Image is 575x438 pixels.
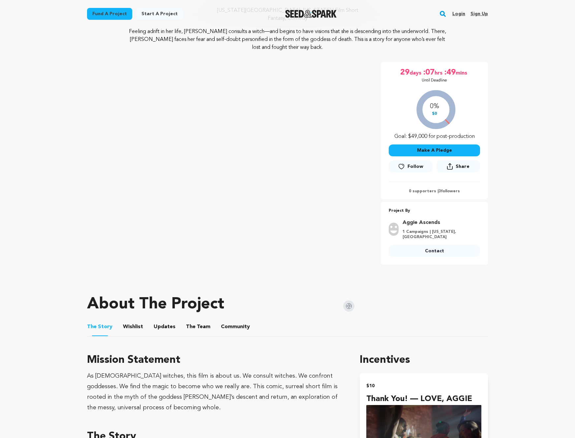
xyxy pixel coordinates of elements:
[444,67,456,78] span: :49
[186,323,196,331] span: The
[422,78,447,83] p: Until Deadline
[423,67,435,78] span: :07
[408,163,423,170] span: Follow
[87,8,132,20] a: Fund a project
[439,189,441,193] span: 3
[366,393,481,405] h4: Thank You! — LOVE, AGGIE
[470,9,488,19] a: Sign up
[87,323,112,331] span: Story
[87,352,344,368] h3: Mission Statement
[343,300,354,312] img: Seed&Spark Instagram Icon
[403,229,476,240] p: 1 Campaigns | [US_STATE], [GEOGRAPHIC_DATA]
[127,28,448,51] p: Feeling adrift in her life, [PERSON_NAME] consults a witch—and begins to have visions that she is...
[366,381,481,391] h2: $10
[360,352,488,368] h1: Incentives
[389,245,480,257] a: Contact
[285,10,337,18] img: Seed&Spark Logo Dark Mode
[456,163,469,170] span: Share
[437,160,480,172] button: Share
[87,297,224,312] h1: About The Project
[409,67,423,78] span: days
[389,144,480,156] button: Make A Pledge
[435,67,444,78] span: hrs
[400,67,409,78] span: 29
[452,9,465,19] a: Login
[456,67,469,78] span: mins
[285,10,337,18] a: Seed&Spark Homepage
[221,323,250,331] span: Community
[403,219,476,227] a: Goto Aggie Ascends profile
[437,160,480,175] span: Share
[136,8,183,20] a: Start a project
[389,223,399,236] img: user.png
[154,323,175,331] span: Updates
[389,207,480,215] p: Project By
[87,323,97,331] span: The
[87,371,344,413] div: As [DEMOGRAPHIC_DATA] witches, this film is about us. We consult witches. We confront goddesses. ...
[389,161,432,172] a: Follow
[123,323,143,331] span: Wishlist
[186,323,210,331] span: Team
[389,189,480,194] p: 0 supporters | followers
